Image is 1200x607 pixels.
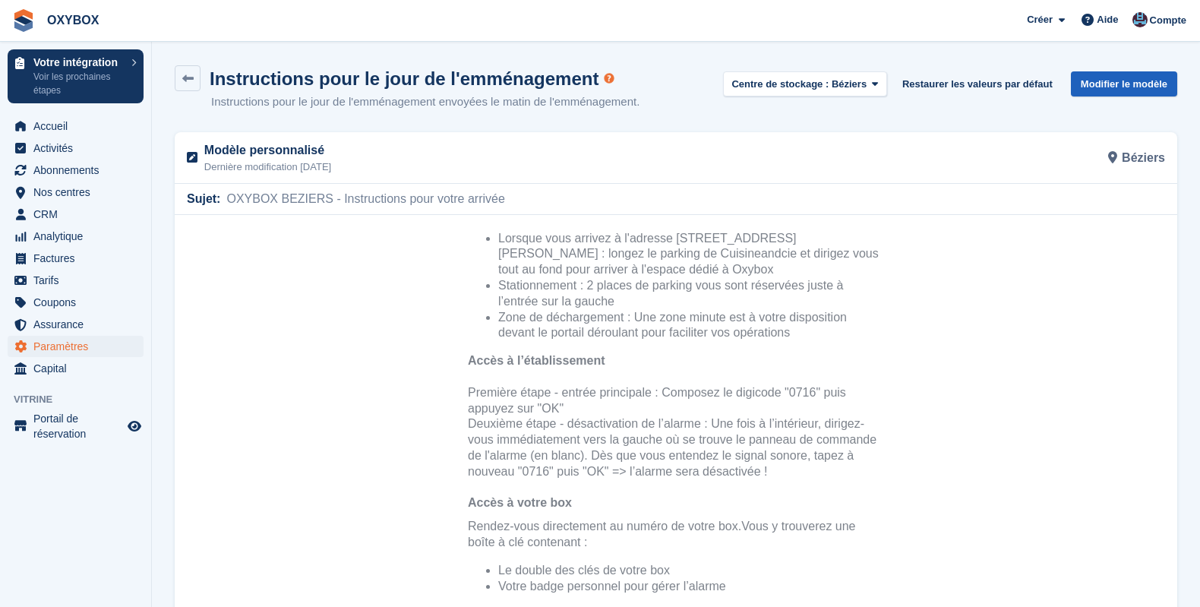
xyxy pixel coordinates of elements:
span: Sujet: [187,190,220,208]
span: Vitrine [14,392,151,407]
p: Votre intégration [33,57,124,68]
a: menu [8,270,144,291]
a: menu [8,115,144,137]
span: N’oubliez pas ces étapes cruciales : [293,565,486,578]
span: CRM [33,204,125,225]
span: Aide [1097,12,1118,27]
a: Votre intégration Voir les prochaines étapes [8,49,144,103]
span: Accueil [33,115,125,137]
span: Activités [33,138,125,159]
a: menu [8,160,144,181]
a: Boutique d'aperçu [125,417,144,435]
a: menu [8,248,144,269]
p: Dernière modification [DATE] [204,160,667,175]
button: Centre de stockage : Béziers [723,71,887,96]
a: menu [8,314,144,335]
span: Le double des clés de votre box [324,349,495,362]
a: menu [8,292,144,313]
span: Première étape - entrée principale : Composez le digicode "0716" puis appuyez sur "OK" [293,171,671,200]
span: Zone de déchargement : Une zone minute est à votre disposition devant le portail déroulant pour f... [324,96,672,125]
strong: IMPORTANT - Procédure de sortie [293,534,489,547]
a: OXYBOX [41,8,105,33]
a: menu [8,226,144,247]
span: Votre badge personnel pour gérer l’alarme [324,365,551,378]
span: Et voilà, votre box est accessible ! [293,486,476,499]
span: Béziers [832,78,867,90]
strong: Centre de stockage : [731,78,829,90]
span: La boîte à clé est destinée à un usage unique lors de votre arrivée, gardez ensuite les clés et v... [293,432,706,476]
a: menu [8,138,144,159]
span: Analytique [33,226,125,247]
span: Capital [33,358,125,379]
a: menu [8,204,144,225]
span: Nos centres [33,182,125,203]
strong: Accès à votre box [293,281,397,294]
h1: Instructions pour le jour de l'emménagement [210,68,598,89]
img: stora-icon-8386f47178a22dfd0bd8f6a31ec36ba5ce8667c1dd55bd0f319d3a0aa187defe.svg [12,9,35,32]
a: menu [8,336,144,357]
span: Stationnement : 2 places de parking vous sont réservées juste à l’entrée sur la gauche [324,64,668,93]
span: Vous y trouverez une boîte à clé contenant : [293,305,681,334]
a: menu [8,411,144,441]
span: Portail de réservation [33,411,125,441]
strong: fermer à clé votre box personnel [400,593,588,606]
span: OXYBOX BEZIERS - Instructions pour votre arrivée [220,190,504,208]
span: Factures [33,248,125,269]
div: Béziers [676,139,1174,176]
p: Instructions pour le jour de l'emménagement envoyées le matin de l'emménagement. [211,93,639,111]
a: menu [8,358,144,379]
p: Modèle personnalisé [204,141,667,160]
a: menu [8,182,144,203]
div: Tooltip anchor [602,71,616,85]
span: Paramètres [33,336,125,357]
span: Tarifs [33,270,125,291]
li: Lorsque vous arrivez à l'adresse [STREET_ADDRESS][PERSON_NAME] : longez le parking de Cuisineandc... [324,16,709,63]
span: Créer [1027,12,1053,27]
span: Deuxième étape - désactivation de l’alarme : Une fois à l’intérieur, dirigez-vous immédiatement v... [293,202,702,262]
span: Compte [1150,13,1186,28]
p: Voir les prochaines étapes [33,70,124,97]
span: Coupons [33,292,125,313]
span: Abonnements [33,160,125,181]
a: Modifier le modèle [1071,71,1177,96]
span: Sélectionnez le code N°0002 - il n'est visible que par vous et ne doit jamais être partagé avec d... [293,392,697,421]
span: Assurance [33,314,125,335]
strong: Accès à l’établissement [293,139,431,152]
button: Restaurer les valeurs par défaut [896,71,1059,96]
span: Rendez-vous directement au numéro de votre box. [293,305,567,318]
img: Oriana Devaux [1132,12,1148,27]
